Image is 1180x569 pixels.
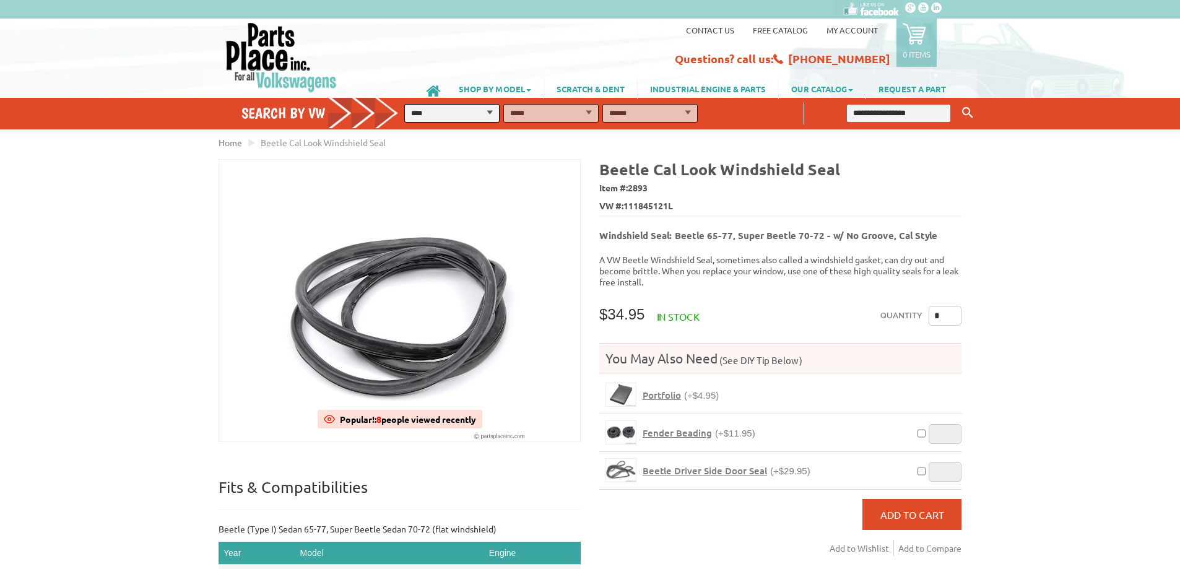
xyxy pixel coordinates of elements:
[686,25,734,35] a: Contact us
[241,104,411,122] h4: Search by VW
[446,78,544,99] a: SHOP BY MODEL
[903,49,931,59] p: 0 items
[544,78,637,99] a: SCRATCH & DENT
[261,137,386,148] span: Beetle Cal Look Windshield Seal
[599,306,644,323] span: $34.95
[643,389,719,401] a: Portfolio(+$4.95)
[605,383,636,407] a: Portfolio
[599,180,961,198] span: Item #:
[866,78,958,99] a: REQUEST A PART
[219,523,581,536] p: Beetle (Type I) Sedan 65-77, Super Beetle Sedan 70-72 (flat windshield)
[657,310,700,323] span: In stock
[599,254,961,287] p: A VW Beetle Windshield Seal, sometimes also called a windshield gasket, can dry out and become br...
[638,78,778,99] a: INDUSTRIAL ENGINE & PARTS
[219,477,581,510] p: Fits & Compatibilities
[623,199,673,212] span: 111845121L
[605,420,636,445] a: Fender Beading
[599,350,961,367] h4: You May Also Need
[753,25,808,35] a: Free Catalog
[606,383,636,406] img: Portfolio
[643,464,767,477] span: Beetle Driver Side Door Seal
[896,19,937,67] a: 0 items
[599,159,840,179] b: Beetle Cal Look Windshield Seal
[599,229,937,241] b: Windshield Seal: Beetle 65-77, Super Beetle 70-72 - w/ No Groove, Cal Style
[898,541,961,556] a: Add to Compare
[219,160,580,441] img: Beetle Cal Look Windshield Seal
[643,465,810,477] a: Beetle Driver Side Door Seal(+$29.95)
[958,103,977,123] button: Keyword Search
[605,458,636,482] a: Beetle Driver Side Door Seal
[643,427,712,439] span: Fender Beading
[718,354,802,366] span: (See DIY Tip Below)
[880,306,922,326] label: Quantity
[715,428,755,438] span: (+$11.95)
[779,78,865,99] a: OUR CATALOG
[606,421,636,444] img: Fender Beading
[599,198,961,215] span: VW #:
[862,499,961,530] button: Add to Cart
[770,466,810,476] span: (+$29.95)
[684,390,719,401] span: (+$4.95)
[606,459,636,482] img: Beetle Driver Side Door Seal
[826,25,878,35] a: My Account
[219,542,295,565] th: Year
[225,22,338,93] img: Parts Place Inc!
[880,508,944,521] span: Add to Cart
[643,389,681,401] span: Portfolio
[219,137,242,148] a: Home
[643,427,755,439] a: Fender Beading(+$11.95)
[628,182,648,193] span: 2893
[830,541,894,556] a: Add to Wishlist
